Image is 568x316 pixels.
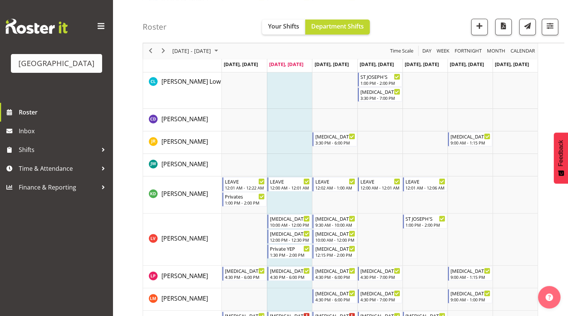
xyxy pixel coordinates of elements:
button: Filter Shifts [542,19,558,35]
a: [PERSON_NAME] Low [161,77,221,86]
div: 12:01 AM - 12:06 AM [405,185,445,191]
div: [GEOGRAPHIC_DATA] [18,58,95,69]
div: [MEDICAL_DATA] Oysters [315,267,355,274]
button: Your Shifts [262,20,305,35]
button: Time Scale [389,47,415,56]
button: Department Shifts [305,20,370,35]
div: Lily McDowall"s event - T3 Privates Begin From Wednesday, August 13, 2025 at 4:30:00 PM GMT+12:00... [312,289,357,303]
div: Lily McDowall"s event - T3 Seals/Sea Lions Begin From Thursday, August 14, 2025 at 4:30:00 PM GMT... [358,289,402,303]
div: ST JOSEPH'S [360,73,400,80]
div: 12:15 PM - 2:00 PM [315,252,355,258]
div: Kaelah Dondero"s event - LEAVE Begin From Monday, August 11, 2025 at 12:01:00 AM GMT+12:00 Ends A... [222,177,267,191]
div: [MEDICAL_DATA] Privates [315,245,355,252]
div: 9:30 AM - 10:00 AM [315,222,355,228]
div: [MEDICAL_DATA] Oysters [225,267,265,274]
span: [DATE], [DATE] [224,61,258,68]
span: Roster [19,107,109,118]
button: Timeline Month [486,47,507,56]
div: [MEDICAL_DATA] Privates [315,289,355,297]
span: Fortnight [454,47,482,56]
div: Libby Pawley"s event - T3 Oysters Begin From Monday, August 11, 2025 at 4:30:00 PM GMT+12:00 Ends... [222,266,267,281]
div: 9:00 AM - 1:00 PM [450,296,490,302]
span: [PERSON_NAME] [161,190,208,198]
div: 4:30 PM - 7:00 PM [360,296,400,302]
button: Timeline Week [435,47,451,56]
span: Finance & Reporting [19,182,98,193]
span: [DATE], [DATE] [495,61,529,68]
div: 12:00 AM - 12:01 AM [360,185,400,191]
div: 12:00 AM - 12:01 AM [270,185,310,191]
button: Send a list of all shifts for the selected filtered period to all rostered employees. [519,19,536,35]
span: Time Scale [389,47,414,56]
div: ST JOSEPH'S [405,215,445,222]
button: August 2025 [171,47,221,56]
span: [DATE], [DATE] [269,61,303,68]
img: Rosterit website logo [6,19,68,34]
div: 12:01 AM - 12:22 AM [225,185,265,191]
span: [PERSON_NAME] [161,137,208,146]
div: 4:30 PM - 6:00 PM [225,274,265,280]
span: [PERSON_NAME] [161,160,208,168]
a: [PERSON_NAME] [161,189,208,198]
td: Caley Low resource [143,57,222,109]
div: Caley Low"s event - ST JOSEPH'S Begin From Thursday, August 14, 2025 at 1:00:00 PM GMT+12:00 Ends... [358,72,402,87]
div: previous period [144,43,157,59]
button: Month [509,47,536,56]
div: 3:30 PM - 7:00 PM [360,95,400,101]
button: Add a new shift [471,19,488,35]
td: Ceara Dennison resource [143,109,222,131]
div: LEAVE [225,178,265,185]
div: 1:00 PM - 2:00 PM [405,222,445,228]
div: [MEDICAL_DATA] Poolside [450,289,490,297]
div: 1:30 PM - 2:00 PM [270,252,310,258]
span: calendar [510,47,536,56]
button: Download a PDF of the roster according to the set date range. [495,19,512,35]
div: Lara Von Fintel"s event - T3 Private Begin From Wednesday, August 13, 2025 at 9:30:00 AM GMT+12:0... [312,214,357,229]
span: Month [486,47,506,56]
div: [MEDICAL_DATA] Crayfish [315,132,355,140]
div: Lara Von Fintel"s event - Private YEP Begin From Tuesday, August 12, 2025 at 1:30:00 PM GMT+12:00... [267,244,312,259]
div: 4:30 PM - 6:00 PM [315,296,355,302]
div: [MEDICAL_DATA] Private [315,215,355,222]
button: Fortnight [453,47,483,56]
span: [DATE], [DATE] [314,61,348,68]
span: Your Shifts [268,22,299,30]
div: 4:30 PM - 7:00 PM [360,274,400,280]
div: Privates [225,193,265,200]
div: 3:30 PM - 6:00 PM [315,140,355,146]
div: 10:00 AM - 12:00 PM [270,222,310,228]
a: [PERSON_NAME] [161,234,208,243]
div: LEAVE [270,178,310,185]
button: Previous [146,47,156,56]
div: Kaelah Dondero"s event - LEAVE Begin From Friday, August 15, 2025 at 12:01:00 AM GMT+12:00 Ends A... [403,177,447,191]
button: Feedback - Show survey [554,132,568,184]
div: Kaelah Dondero"s event - LEAVE Begin From Wednesday, August 13, 2025 at 12:02:00 AM GMT+12:00 End... [312,177,357,191]
span: Inbox [19,125,109,137]
span: [PERSON_NAME] [161,272,208,280]
div: 1:00 PM - 2:00 PM [225,200,265,206]
div: Kaelah Dondero"s event - Privates Begin From Monday, August 11, 2025 at 1:00:00 PM GMT+12:00 Ends... [222,192,267,206]
div: Jasika Rohloff"s event - T3 Crayfish Begin From Wednesday, August 13, 2025 at 3:30:00 PM GMT+12:0... [312,132,357,146]
span: Day [422,47,432,56]
div: Caley Low"s event - T3 Crayfish/pvt Begin From Thursday, August 14, 2025 at 3:30:00 PM GMT+12:00 ... [358,87,402,102]
span: Shifts [19,144,98,155]
div: 12:02 AM - 1:00 AM [315,185,355,191]
div: [MEDICAL_DATA] Babies/Oysters [450,267,490,274]
div: [MEDICAL_DATA] Babies [270,215,310,222]
div: 10:00 AM - 12:00 PM [315,237,355,243]
div: Libby Pawley"s event - T3 Babies/Oysters Begin From Saturday, August 16, 2025 at 9:00:00 AM GMT+1... [448,266,492,281]
div: [MEDICAL_DATA] Babies [315,230,355,237]
img: help-xxl-2.png [545,293,553,301]
span: Time & Attendance [19,163,98,174]
div: [MEDICAL_DATA] Oysters [360,267,400,274]
div: Kaelah Dondero"s event - LEAVE Begin From Tuesday, August 12, 2025 at 12:00:00 AM GMT+12:00 Ends ... [267,177,312,191]
td: Libby Pawley resource [143,266,222,288]
div: Kaelah Dondero"s event - LEAVE Begin From Thursday, August 14, 2025 at 12:00:00 AM GMT+12:00 Ends... [358,177,402,191]
div: Lara Von Fintel"s event - T3 Babies Begin From Tuesday, August 12, 2025 at 10:00:00 AM GMT+12:00 ... [267,214,312,229]
div: 4:30 PM - 6:00 PM [315,274,355,280]
h4: Roster [143,23,167,31]
div: 9:00 AM - 1:15 PM [450,274,490,280]
td: Jasika Rohloff resource [143,131,222,154]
